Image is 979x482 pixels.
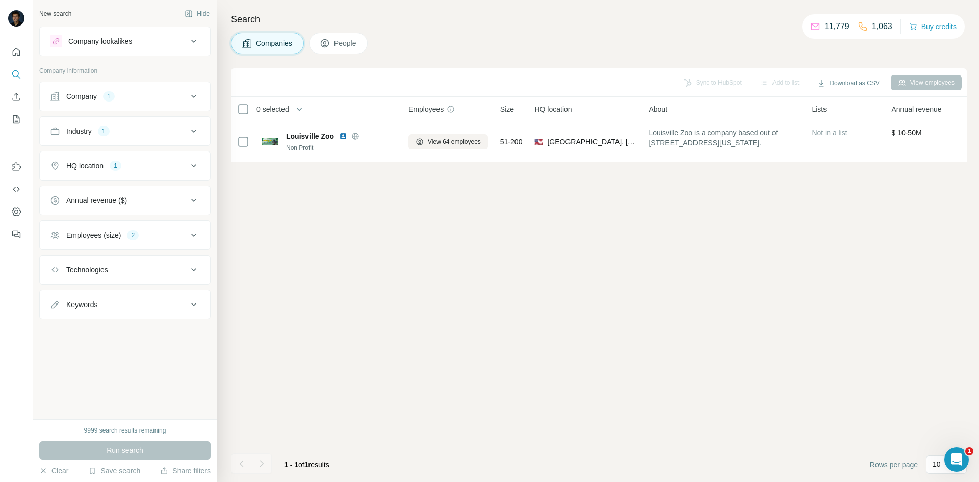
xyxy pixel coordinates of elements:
[231,12,967,27] h4: Search
[84,426,166,435] div: 9999 search results remaining
[812,104,827,114] span: Lists
[334,38,357,48] span: People
[66,299,97,310] div: Keywords
[66,126,92,136] div: Industry
[66,265,108,275] div: Technologies
[298,461,304,469] span: of
[891,104,941,114] span: Annual revenue
[8,110,24,129] button: My lists
[534,137,543,147] span: 🇺🇸
[284,461,329,469] span: results
[8,43,24,61] button: Quick start
[40,29,210,54] button: Company lookalikes
[286,131,334,141] span: Louisville Zoo
[256,104,289,114] span: 0 selected
[8,180,24,198] button: Use Surfe API
[649,104,667,114] span: About
[944,447,969,472] iframe: Intercom live chat
[40,154,210,178] button: HQ location1
[177,6,217,21] button: Hide
[110,161,121,170] div: 1
[8,88,24,106] button: Enrich CSV
[160,466,211,476] button: Share filters
[40,258,210,282] button: Technologies
[39,9,71,18] div: New search
[965,447,973,455] span: 1
[408,104,444,114] span: Employees
[284,461,298,469] span: 1 - 1
[88,466,140,476] button: Save search
[8,158,24,176] button: Use Surfe on LinkedIn
[39,466,68,476] button: Clear
[68,36,132,46] div: Company lookalikes
[500,104,514,114] span: Size
[66,230,121,240] div: Employees (size)
[933,459,941,469] p: 10
[262,138,278,145] img: Logo of Louisville Zoo
[891,129,921,137] span: $ 10-50M
[40,292,210,317] button: Keywords
[40,223,210,247] button: Employees (size)2
[649,128,800,148] span: Louisville Zoo is a company based out of [STREET_ADDRESS][US_STATE].
[8,10,24,27] img: Avatar
[500,137,523,147] span: 51-200
[66,161,104,171] div: HQ location
[8,65,24,84] button: Search
[40,84,210,109] button: Company1
[66,195,127,206] div: Annual revenue ($)
[8,202,24,221] button: Dashboard
[812,129,847,137] span: Not in a list
[127,231,139,240] div: 2
[98,126,110,136] div: 1
[872,20,892,33] p: 1,063
[870,460,918,470] span: Rows per page
[339,132,347,140] img: LinkedIn logo
[428,137,481,146] span: View 64 employees
[40,119,210,143] button: Industry1
[547,137,636,147] span: [GEOGRAPHIC_DATA], [US_STATE]
[103,92,115,101] div: 1
[304,461,308,469] span: 1
[534,104,572,114] span: HQ location
[256,38,293,48] span: Companies
[66,91,97,102] div: Company
[39,66,211,75] p: Company information
[909,19,957,34] button: Buy credits
[8,225,24,243] button: Feedback
[40,188,210,213] button: Annual revenue ($)
[286,143,396,153] div: Non Profit
[810,75,886,91] button: Download as CSV
[408,134,488,149] button: View 64 employees
[825,20,849,33] p: 11,779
